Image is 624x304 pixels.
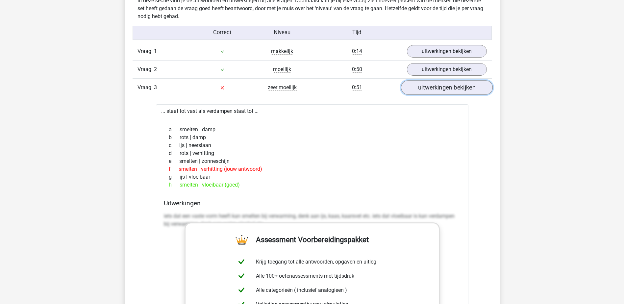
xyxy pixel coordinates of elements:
div: rots | damp [164,134,461,141]
div: smelten | zonneschijn [164,157,461,165]
span: makkelijk [271,48,293,55]
a: uitwerkingen bekijken [407,63,487,76]
div: smelten | verhitting (jouw antwoord) [164,165,461,173]
span: f [169,165,179,173]
span: 3 [154,84,157,90]
div: smelten | vloeibaar (goed) [164,181,461,189]
span: 1 [154,48,157,54]
span: d [169,149,180,157]
span: 0:51 [352,84,362,91]
div: Correct [192,29,252,37]
div: rots | verhitting [164,149,461,157]
div: smelten | damp [164,126,461,134]
span: e [169,157,179,165]
h4: Uitwerkingen [164,199,461,207]
a: uitwerkingen bekijken [407,45,487,58]
p: iets dat een vaste vorm heeft kan smelten bij verwarming, denk aan ijs, kaas, kaarsvet etc. iets ... [164,212,461,228]
span: b [169,134,180,141]
span: 2 [154,66,157,72]
span: 0:50 [352,66,362,73]
a: uitwerkingen bekijken [401,81,492,95]
span: h [169,181,180,189]
span: moeilijk [273,66,291,73]
span: zeer moeilijk [268,84,297,91]
span: c [169,141,179,149]
span: g [169,173,180,181]
div: Tijd [312,29,402,37]
div: ijs | neerslaan [164,141,461,149]
span: Vraag [137,65,154,73]
span: a [169,126,180,134]
div: ijs | vloeibaar [164,173,461,181]
span: Vraag [137,84,154,91]
div: Niveau [252,29,312,37]
span: Vraag [137,47,154,55]
span: 0:14 [352,48,362,55]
